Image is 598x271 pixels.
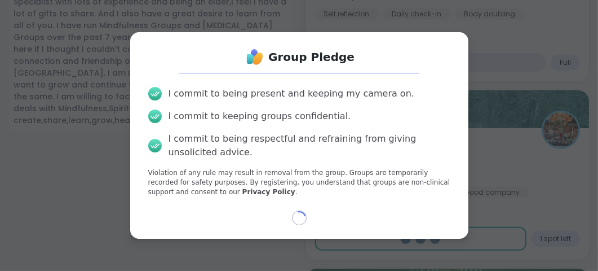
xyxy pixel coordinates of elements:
div: I commit to keeping groups confidential. [169,110,351,123]
div: I commit to being present and keeping my camera on. [169,87,414,100]
p: Violation of any rule may result in removal from the group. Groups are temporarily recorded for s... [148,168,450,196]
a: Privacy Policy [242,188,295,196]
h1: Group Pledge [268,49,355,65]
img: ShareWell Logo [243,46,266,68]
div: I commit to being respectful and refraining from giving unsolicited advice. [169,132,450,159]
